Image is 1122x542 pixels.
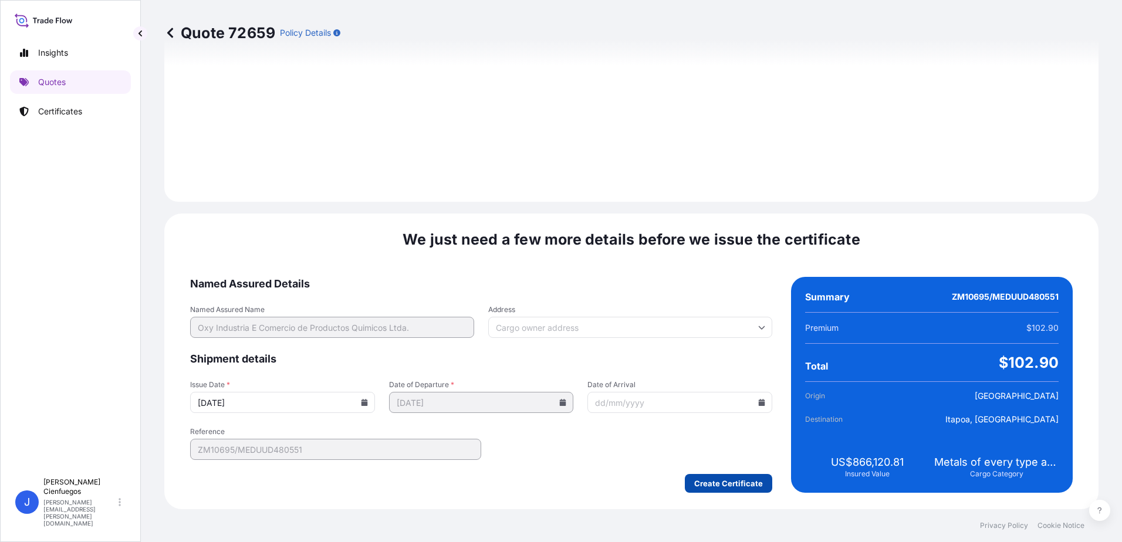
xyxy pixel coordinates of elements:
[805,322,839,334] span: Premium
[980,521,1028,530] a: Privacy Policy
[975,390,1059,402] span: [GEOGRAPHIC_DATA]
[805,291,850,303] span: Summary
[952,291,1059,303] span: ZM10695/MEDUUD480551
[587,392,772,413] input: dd/mm/yyyy
[970,469,1023,479] span: Cargo Category
[403,230,860,249] span: We just need a few more details before we issue the certificate
[190,439,481,460] input: Your internal reference
[190,277,772,291] span: Named Assured Details
[694,477,763,489] p: Create Certificate
[685,474,772,493] button: Create Certificate
[38,47,68,59] p: Insights
[805,414,871,425] span: Destination
[389,392,574,413] input: dd/mm/yyyy
[190,352,772,366] span: Shipment details
[1037,521,1084,530] a: Cookie Notice
[190,305,474,314] span: Named Assured Name
[1026,322,1059,334] span: $102.90
[389,380,574,389] span: Date of Departure
[280,27,331,39] p: Policy Details
[164,23,275,42] p: Quote 72659
[488,317,772,338] input: Cargo owner address
[38,76,66,88] p: Quotes
[805,390,871,402] span: Origin
[10,70,131,94] a: Quotes
[945,414,1059,425] span: Itapoa, [GEOGRAPHIC_DATA]
[805,360,828,372] span: Total
[845,469,890,479] span: Insured Value
[190,392,375,413] input: dd/mm/yyyy
[10,41,131,65] a: Insights
[488,305,772,314] span: Address
[24,496,30,508] span: J
[190,380,375,389] span: Issue Date
[38,106,82,117] p: Certificates
[831,455,904,469] span: US$866,120.81
[587,380,772,389] span: Date of Arrival
[190,427,481,436] span: Reference
[43,499,116,527] p: [PERSON_NAME][EMAIL_ADDRESS][PERSON_NAME][DOMAIN_NAME]
[934,455,1059,469] span: Metals of every type and description including by-products and/or derivatives
[999,353,1059,372] span: $102.90
[43,477,116,496] p: [PERSON_NAME] Cienfuegos
[10,100,131,123] a: Certificates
